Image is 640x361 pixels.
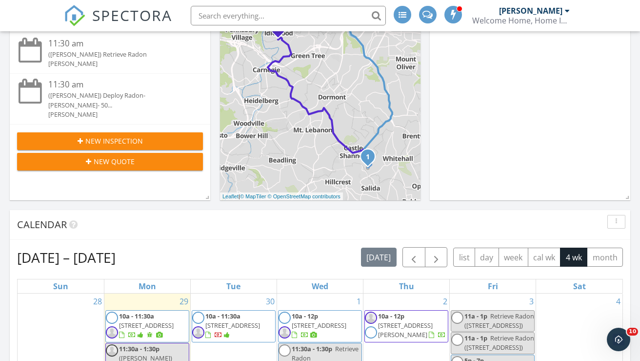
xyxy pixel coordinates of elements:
[64,13,172,34] a: SPECTORA
[268,193,340,199] a: © OpenStreetMap contributors
[106,344,118,357] img: default-user-f0147aede5fd5fa78ca7ade42f37bd4542148d508eef1c3d3ea960f66861d68b.jpg
[378,312,446,339] a: 10a - 12p [STREET_ADDRESS][PERSON_NAME]
[91,294,104,309] a: Go to September 28, 2025
[17,218,67,231] span: Calendar
[278,28,284,34] div: Chartiers Avenue, Pittsburgh PA 15205
[528,248,561,267] button: cal wk
[292,321,346,330] span: [STREET_ADDRESS]
[464,334,487,342] span: 11a - 1p
[378,321,433,339] span: [STREET_ADDRESS][PERSON_NAME]
[364,310,448,342] a: 10a - 12p [STREET_ADDRESS][PERSON_NAME]
[119,312,154,320] span: 10a - 11:30a
[222,193,239,199] a: Leaflet
[587,248,623,267] button: month
[292,344,332,353] span: 11:30a - 1:30p
[205,312,260,339] a: 10a - 11:30a [STREET_ADDRESS]
[264,294,277,309] a: Go to September 30, 2025
[365,326,377,339] img: blankwhitesquarethumbnail.jpg
[192,310,276,342] a: 10a - 11:30a [STREET_ADDRESS]
[48,38,188,50] div: 11:30 am
[279,326,291,339] img: default-user-f0147aede5fd5fa78ca7ade42f37bd4542148d508eef1c3d3ea960f66861d68b.jpg
[464,312,487,320] span: 11a - 1p
[361,248,397,267] button: [DATE]
[441,294,449,309] a: Go to October 2, 2025
[48,59,188,68] div: [PERSON_NAME]
[240,193,266,199] a: © MapTiler
[205,321,260,330] span: [STREET_ADDRESS]
[64,5,85,26] img: The Best Home Inspection Software - Spectora
[571,279,588,293] a: Saturday
[607,328,630,351] iframe: Intercom live chat
[368,156,374,162] div: 5385 Highgrove Rd, Pittsburgh, PA 15236
[499,248,528,267] button: week
[425,247,448,267] button: Next
[292,312,346,339] a: 10a - 12p [STREET_ADDRESS]
[48,50,188,59] div: ([PERSON_NAME]) Retrieve Radon
[17,132,203,150] button: New Inspection
[106,326,118,339] img: default-user-f0147aede5fd5fa78ca7ade42f37bd4542148d508eef1c3d3ea960f66861d68b.jpg
[472,16,570,25] div: Welcome Home, Home Inspections LLC
[292,312,318,320] span: 10a - 12p
[94,156,135,167] span: New Quote
[192,326,204,339] img: default-user-f0147aede5fd5fa78ca7ade42f37bd4542148d508eef1c3d3ea960f66861d68b.jpg
[402,247,425,267] button: Previous
[279,312,291,324] img: blankwhitesquarethumbnail.jpg
[48,79,188,91] div: 11:30 am
[278,310,362,342] a: 10a - 12p [STREET_ADDRESS]
[105,310,189,342] a: 10a - 11:30a [STREET_ADDRESS]
[365,312,377,324] img: default-user-f0147aede5fd5fa78ca7ade42f37bd4542148d508eef1c3d3ea960f66861d68b.jpg
[119,312,174,339] a: 10a - 11:30a [STREET_ADDRESS]
[17,248,116,267] h2: [DATE] – [DATE]
[560,248,587,267] button: 4 wk
[205,312,240,320] span: 10a - 11:30a
[627,328,638,336] span: 10
[397,279,416,293] a: Thursday
[191,6,386,25] input: Search everything...
[486,279,500,293] a: Friday
[475,248,499,267] button: day
[451,334,463,346] img: blankwhitesquarethumbnail.jpg
[451,312,463,324] img: blankwhitesquarethumbnail.jpg
[192,312,204,324] img: blankwhitesquarethumbnail.jpg
[178,294,190,309] a: Go to September 29, 2025
[355,294,363,309] a: Go to October 1, 2025
[527,294,536,309] a: Go to October 3, 2025
[378,312,404,320] span: 10a - 12p
[499,6,562,16] div: [PERSON_NAME]
[137,279,158,293] a: Monday
[464,312,534,330] span: Retrieve Radon ([STREET_ADDRESS])
[220,192,343,201] div: |
[85,136,143,146] span: New Inspection
[106,312,118,324] img: blankwhitesquarethumbnail.jpg
[51,279,70,293] a: Sunday
[119,344,160,353] span: 11:30a - 1:30p
[48,91,188,109] div: ([PERSON_NAME]) Deploy Radon- [PERSON_NAME]- 50...
[279,344,291,357] img: blankwhitesquarethumbnail.jpg
[17,153,203,170] button: New Quote
[92,5,172,25] span: SPECTORA
[366,154,370,161] i: 1
[614,294,622,309] a: Go to October 4, 2025
[119,321,174,330] span: [STREET_ADDRESS]
[464,334,534,352] span: Retrieve Radon ([STREET_ADDRESS])
[453,248,475,267] button: list
[48,110,188,119] div: [PERSON_NAME]
[224,279,242,293] a: Tuesday
[310,279,330,293] a: Wednesday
